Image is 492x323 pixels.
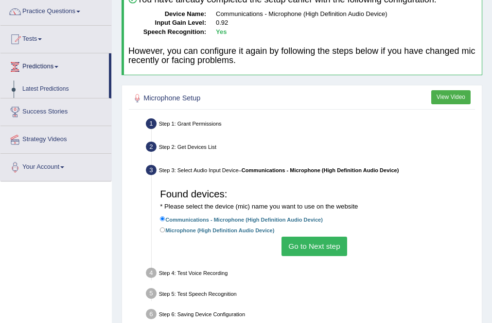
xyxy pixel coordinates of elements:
[160,189,469,210] h3: Found devices:
[142,116,478,134] div: Step 1: Grant Permissions
[142,162,478,180] div: Step 3: Select Audio Input Device
[128,28,206,37] dt: Speech Recognition:
[0,26,111,50] a: Tests
[131,92,343,105] h2: Microphone Setup
[128,18,206,28] dt: Input Gain Level:
[239,167,399,173] span: –
[0,154,111,178] a: Your Account
[0,98,111,123] a: Success Stories
[142,139,478,157] div: Step 2: Get Devices List
[216,18,477,28] dd: 0.92
[431,90,471,104] button: View Video
[216,28,227,35] b: Yes
[160,203,358,210] small: * Please select the device (mic) name you want to use on the website
[0,126,111,150] a: Strategy Videos
[142,265,478,283] div: Step 4: Test Voice Recording
[216,10,477,19] dd: Communications - Microphone (High Definition Audio Device)
[142,286,478,304] div: Step 5: Test Speech Recognition
[0,53,109,78] a: Predictions
[160,216,165,222] input: Communications - Microphone (High Definition Audio Device)
[128,47,477,66] h4: However, you can configure it again by following the steps below if you have changed mic recently...
[242,167,399,173] b: Communications - Microphone (High Definition Audio Device)
[128,10,206,19] dt: Device Name:
[160,227,165,233] input: Microphone (High Definition Audio Device)
[160,215,323,224] label: Communications - Microphone (High Definition Audio Device)
[281,237,347,256] button: Go to Next step
[160,226,274,235] label: Microphone (High Definition Audio Device)
[18,81,109,98] a: Latest Predictions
